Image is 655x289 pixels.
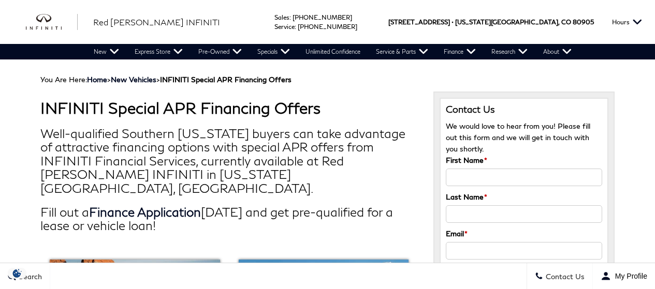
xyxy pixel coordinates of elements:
a: Finance [436,44,484,59]
a: Red [PERSON_NAME] INFINITI [93,16,220,28]
span: You Are Here: [40,75,292,84]
section: Click to Open Cookie Consent Modal [5,268,29,279]
span: : [289,13,291,21]
img: Opt-Out Icon [5,268,29,279]
span: Contact Us [543,272,585,281]
a: New [86,44,127,59]
a: New Vehicles [111,75,156,84]
h1: INFINITI Special APR Financing Offers [40,99,418,116]
a: [STREET_ADDRESS] • [US_STATE][GEOGRAPHIC_DATA], CO 80905 [388,18,594,26]
div: Breadcrumbs [40,75,615,84]
span: : [295,23,296,31]
a: Service & Parts [368,44,436,59]
a: Pre-Owned [191,44,250,59]
label: Last Name [446,191,487,203]
a: Express Store [127,44,191,59]
h3: Contact Us [446,104,602,115]
a: [PHONE_NUMBER] [293,13,352,21]
span: Search [16,272,42,281]
strong: INFINITI Special APR Financing Offers [160,75,292,84]
span: > [111,75,292,84]
a: Research [484,44,535,59]
a: Finance Application [89,204,201,219]
a: Unlimited Confidence [298,44,368,59]
a: Home [87,75,107,84]
span: Sales [274,13,289,21]
button: Open user profile menu [593,263,655,289]
a: infiniti [26,14,78,31]
a: [PHONE_NUMBER] [298,23,357,31]
a: About [535,44,579,59]
label: First Name [446,155,487,166]
h2: Well-qualified Southern [US_STATE] buyers can take advantage of attractive financing options with... [40,127,418,195]
span: We would love to hear from you! Please fill out this form and we will get in touch with you shortly. [446,121,590,153]
a: Specials [250,44,298,59]
label: Email [446,228,468,239]
img: INFINITI [26,14,78,31]
span: Red [PERSON_NAME] INFINITI [93,17,220,27]
h2: Fill out a [DATE] and get pre-qualified for a lease or vehicle loan! [40,205,418,233]
span: My Profile [611,272,647,280]
span: Service [274,23,295,31]
nav: Main Navigation [86,44,579,59]
span: > [87,75,292,84]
